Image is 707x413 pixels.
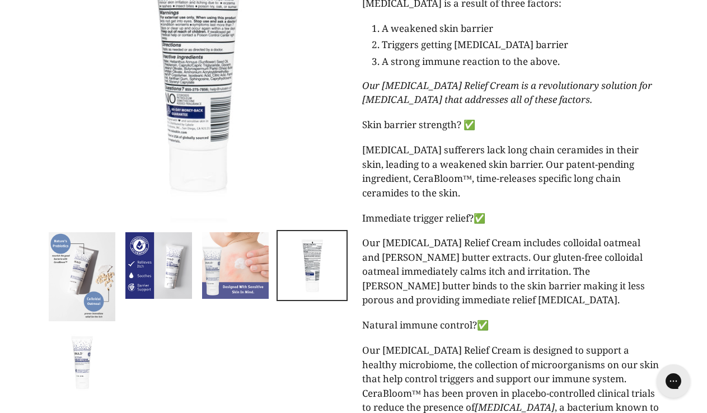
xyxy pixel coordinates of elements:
[362,79,652,106] span: Our [MEDICAL_DATA] Relief Cream is a revolutionary solution for [MEDICAL_DATA] that addresses all...
[382,55,560,68] span: A strong immune reaction to the above.
[278,231,347,300] img: Load image into Gallery viewer, Eczema Relief Cream
[48,328,116,397] img: Load image into Gallery viewer, Eczema Relief Cream
[362,236,645,306] span: Our [MEDICAL_DATA] Relief Cream includes colloidal oatmeal and [PERSON_NAME] butter extracts. Our...
[201,231,270,300] img: Load image into Gallery viewer, Eczema Relief Cream
[124,231,193,300] img: Load image into Gallery viewer, Eczema Relief Cream
[362,118,475,131] span: Skin barrier strength? ✅
[382,38,568,51] span: Triggers getting [MEDICAL_DATA] barrier
[48,231,116,322] img: Load image into Gallery viewer, Eczema Relief Cream
[651,360,696,402] iframe: Gorgias live chat messenger
[382,22,493,35] span: A weakened skin barrier
[362,143,639,199] span: [MEDICAL_DATA] sufferers lack long chain ceramides in their skin, leading to a weakened skin barr...
[362,212,485,224] span: Immediate trigger relief? ✅
[362,318,489,331] span: Natural immune control? ✅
